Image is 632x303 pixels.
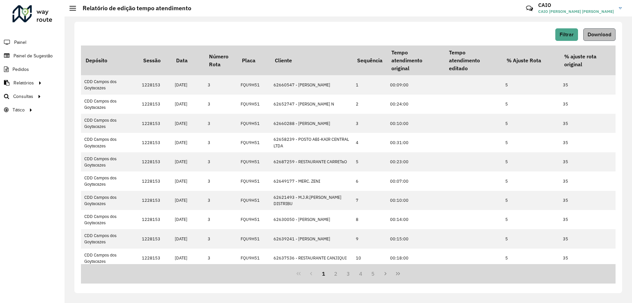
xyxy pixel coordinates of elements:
td: CDD Campos dos Goytacazes [81,95,139,114]
td: 00:10:00 [387,191,444,210]
td: 5 [502,229,560,248]
td: 35 [560,114,617,133]
td: FQU9H51 [237,75,270,94]
td: 62649177 - MERC. ZENI [270,171,353,191]
td: 35 [560,152,617,171]
td: [DATE] [171,191,204,210]
button: 5 [367,267,380,280]
button: Next Page [379,267,392,280]
td: 3 [204,249,237,268]
td: FQU9H51 [237,249,270,268]
td: 35 [560,249,617,268]
th: Sequência [353,45,387,75]
td: CDD Campos dos Goytacazes [81,210,139,229]
td: CDD Campos dos Goytacazes [81,249,139,268]
td: 5 [502,210,560,229]
span: Relatórios [13,79,34,86]
td: 62658239 - POSTO ABI-KAIR CENTRAL LTDA [270,133,353,152]
td: 62660288 - [PERSON_NAME] [270,114,353,133]
td: CDD Campos dos Goytacazes [81,229,139,248]
td: CDD Campos dos Goytacazes [81,114,139,133]
td: 1228153 [139,133,171,152]
td: 3 [204,152,237,171]
td: 35 [560,133,617,152]
td: 3 [204,95,237,114]
td: 00:09:00 [387,75,444,94]
th: % ajuste rota original [560,45,617,75]
td: 35 [560,75,617,94]
span: Pedidos [13,66,29,73]
td: 35 [560,171,617,191]
td: 1228153 [139,152,171,171]
td: CDD Campos dos Goytacazes [81,133,139,152]
td: 10 [353,249,387,268]
td: 3 [353,114,387,133]
td: 62621493 - M.J.R.[PERSON_NAME] DISTRIBU [270,191,353,210]
td: 3 [204,75,237,94]
td: FQU9H51 [237,152,270,171]
span: Painel de Sugestão [13,52,53,59]
td: 62687259 - RESTAURANTE CARRETaO [270,152,353,171]
h2: Relatório de edição tempo atendimento [76,5,191,12]
td: [DATE] [171,114,204,133]
td: CDD Campos dos Goytacazes [81,191,139,210]
td: 5 [502,133,560,152]
td: 5 [502,152,560,171]
td: 3 [204,114,237,133]
td: 8 [353,210,387,229]
td: FQU9H51 [237,114,270,133]
td: 5 [502,171,560,191]
td: [DATE] [171,249,204,268]
td: [DATE] [171,229,204,248]
td: 00:15:00 [387,229,444,248]
td: 35 [560,191,617,210]
th: Sessão [139,45,171,75]
td: 5 [502,249,560,268]
td: 7 [353,191,387,210]
td: 9 [353,229,387,248]
td: 00:31:00 [387,133,444,152]
td: [DATE] [171,171,204,191]
td: 4 [353,133,387,152]
td: 6 [353,171,387,191]
td: 3 [204,133,237,152]
th: Número Rota [204,45,237,75]
td: 3 [204,171,237,191]
td: CDD Campos dos Goytacazes [81,171,139,191]
th: Cliente [270,45,353,75]
th: Tempo atendimento editado [444,45,502,75]
td: 1 [353,75,387,94]
td: FQU9H51 [237,133,270,152]
td: 00:14:00 [387,210,444,229]
span: Tático [13,106,25,113]
td: 00:23:00 [387,152,444,171]
td: 62630050 - [PERSON_NAME] [270,210,353,229]
button: 3 [342,267,355,280]
td: 1228153 [139,191,171,210]
td: [DATE] [171,133,204,152]
td: 1228153 [139,229,171,248]
td: 3 [204,229,237,248]
span: Painel [14,39,26,46]
td: 2 [353,95,387,114]
td: 62652747 - [PERSON_NAME] N [270,95,353,114]
td: 5 [502,75,560,94]
span: CAIO [PERSON_NAME] [PERSON_NAME] [538,9,614,15]
th: % Ajuste Rota [502,45,560,75]
td: [DATE] [171,152,204,171]
button: Filtrar [555,28,578,41]
button: Last Page [392,267,404,280]
button: 2 [329,267,342,280]
td: 5 [502,114,560,133]
th: Depósito [81,45,139,75]
td: [DATE] [171,95,204,114]
td: FQU9H51 [237,191,270,210]
button: 4 [355,267,367,280]
td: 5 [502,95,560,114]
td: FQU9H51 [237,229,270,248]
button: 1 [317,267,330,280]
span: Consultas [13,93,33,100]
td: 00:10:00 [387,114,444,133]
a: Contato Rápido [522,1,537,15]
td: 35 [560,95,617,114]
